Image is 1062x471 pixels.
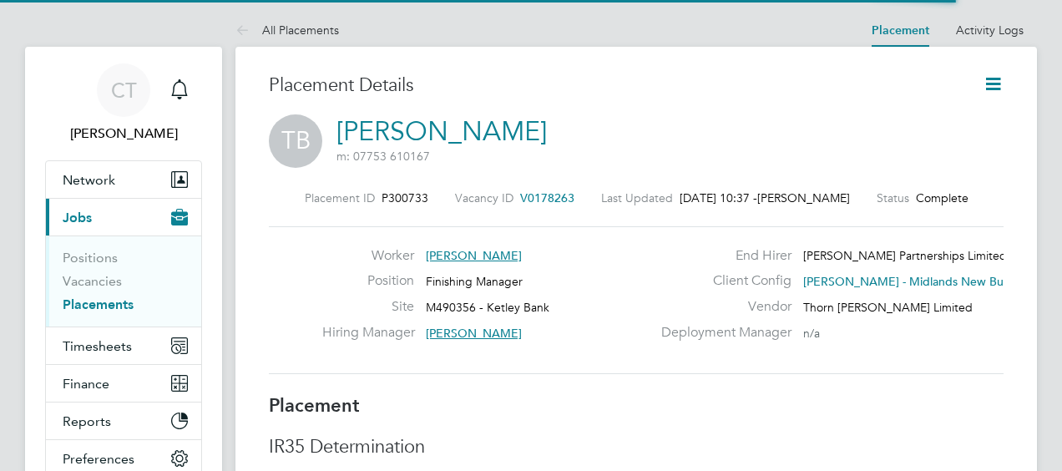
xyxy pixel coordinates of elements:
[336,115,547,148] a: [PERSON_NAME]
[63,210,92,225] span: Jobs
[322,272,414,290] label: Position
[426,274,523,289] span: Finishing Manager
[803,248,1007,263] span: [PERSON_NAME] Partnerships Limited
[235,23,339,38] a: All Placements
[322,324,414,342] label: Hiring Manager
[63,296,134,312] a: Placements
[956,23,1024,38] a: Activity Logs
[111,79,137,101] span: CT
[269,435,1004,459] h3: IR35 Determination
[46,161,201,198] button: Network
[872,23,929,38] a: Placement
[916,190,968,205] span: Complete
[45,63,202,144] a: CT[PERSON_NAME]
[322,247,414,265] label: Worker
[382,190,428,205] span: P300733
[46,365,201,402] button: Finance
[46,327,201,364] button: Timesheets
[269,73,958,98] h3: Placement Details
[680,190,757,205] span: [DATE] 10:37 -
[651,247,791,265] label: End Hirer
[46,199,201,235] button: Jobs
[803,326,820,341] span: n/a
[520,190,574,205] span: V0178263
[63,338,132,354] span: Timesheets
[757,190,850,205] span: [PERSON_NAME]
[426,248,522,263] span: [PERSON_NAME]
[426,326,522,341] span: [PERSON_NAME]
[651,298,791,316] label: Vendor
[803,274,1016,289] span: [PERSON_NAME] - Midlands New Build
[63,172,115,188] span: Network
[63,451,134,467] span: Preferences
[336,149,430,164] span: m: 07753 610167
[877,190,909,205] label: Status
[322,298,414,316] label: Site
[426,300,549,315] span: M490356 - Ketley Bank
[46,235,201,327] div: Jobs
[269,114,322,168] span: TB
[803,300,973,315] span: Thorn [PERSON_NAME] Limited
[651,272,791,290] label: Client Config
[305,190,375,205] label: Placement ID
[601,190,673,205] label: Last Updated
[46,403,201,439] button: Reports
[63,413,111,429] span: Reports
[63,273,122,289] a: Vacancies
[63,376,109,392] span: Finance
[269,394,360,417] b: Placement
[63,250,118,266] a: Positions
[45,124,202,144] span: Chloe Taquin
[455,190,513,205] label: Vacancy ID
[651,324,791,342] label: Deployment Manager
